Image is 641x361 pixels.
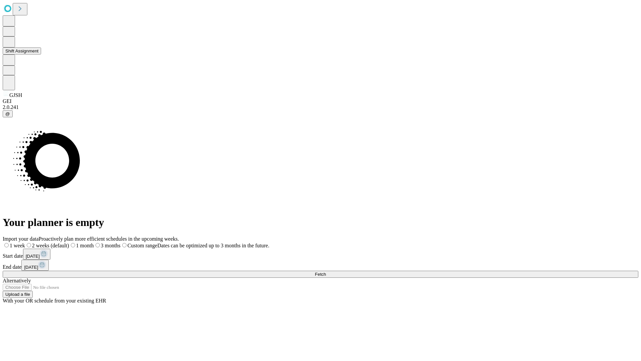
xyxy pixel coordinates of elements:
[71,243,75,247] input: 1 month
[128,243,157,248] span: Custom range
[3,98,638,104] div: GEI
[10,243,25,248] span: 1 week
[3,104,638,110] div: 2.0.241
[39,236,179,242] span: Proactively plan more efficient schedules in the upcoming weeks.
[3,216,638,229] h1: Your planner is empty
[76,243,94,248] span: 1 month
[3,291,33,298] button: Upload a file
[27,243,31,247] input: 2 weeks (default)
[315,272,326,277] span: Fetch
[3,236,39,242] span: Import your data
[9,92,22,98] span: GJSH
[3,278,31,283] span: Alternatively
[24,265,38,270] span: [DATE]
[32,243,69,248] span: 2 weeks (default)
[157,243,269,248] span: Dates can be optimized up to 3 months in the future.
[21,260,49,271] button: [DATE]
[3,249,638,260] div: Start date
[23,249,50,260] button: [DATE]
[5,111,10,116] span: @
[3,110,13,117] button: @
[26,254,40,259] span: [DATE]
[3,260,638,271] div: End date
[3,271,638,278] button: Fetch
[3,47,41,54] button: Shift Assignment
[101,243,121,248] span: 3 months
[122,243,127,247] input: Custom rangeDates can be optimized up to 3 months in the future.
[4,243,9,247] input: 1 week
[95,243,100,247] input: 3 months
[3,298,106,304] span: With your OR schedule from your existing EHR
